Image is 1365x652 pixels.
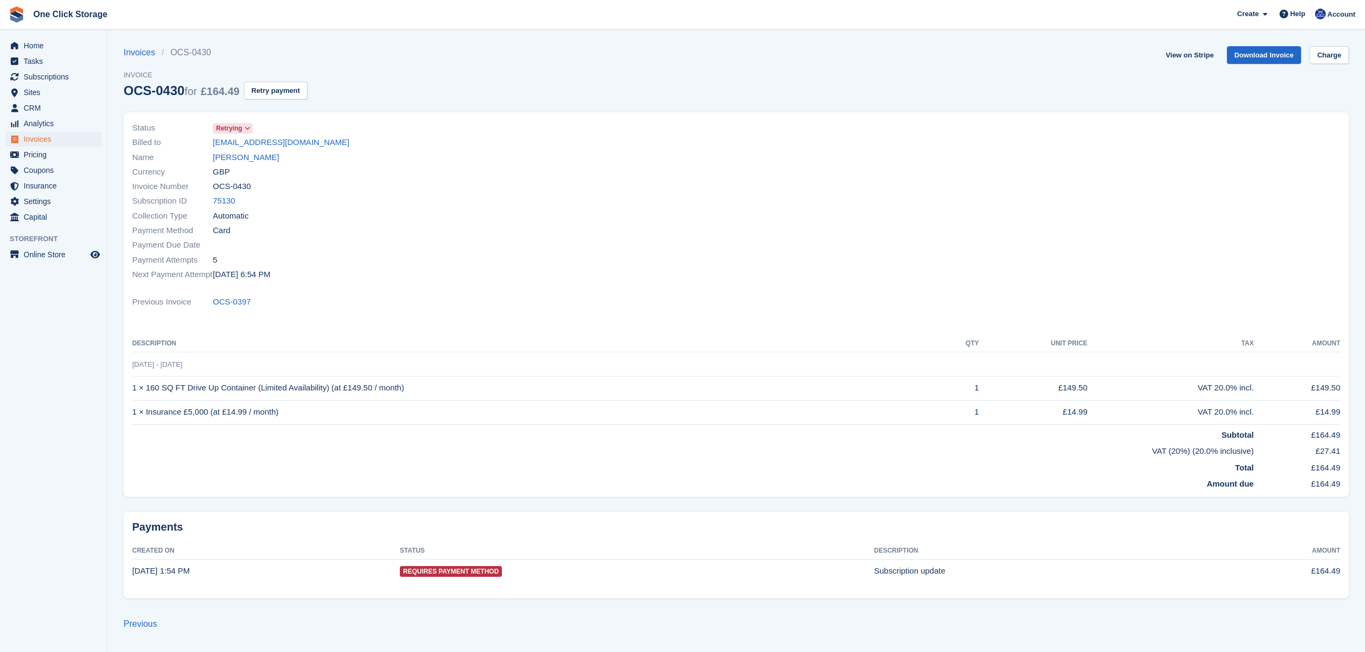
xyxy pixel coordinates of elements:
[132,360,182,368] span: [DATE] - [DATE]
[5,100,102,115] a: menu
[5,163,102,178] a: menu
[132,210,213,222] span: Collection Type
[213,122,253,134] a: Retrying
[132,296,213,308] span: Previous Invoice
[1315,9,1326,19] img: Thomas
[10,234,107,244] span: Storefront
[132,180,213,193] span: Invoice Number
[132,136,213,149] span: Billed to
[5,209,102,224] a: menu
[1222,430,1254,439] strong: Subtotal
[1290,9,1305,19] span: Help
[874,542,1205,560] th: Description
[979,335,1088,352] th: Unit Price
[213,210,249,222] span: Automatic
[400,542,874,560] th: Status
[24,69,88,84] span: Subscriptions
[5,85,102,100] a: menu
[1087,382,1253,394] div: VAT 20.0% incl.
[1254,376,1340,400] td: £149.50
[1327,9,1355,20] span: Account
[132,239,213,251] span: Payment Due Date
[244,82,307,99] button: Retry payment
[5,247,102,262] a: menu
[213,224,231,237] span: Card
[24,85,88,100] span: Sites
[24,163,88,178] span: Coupons
[29,5,112,23] a: One Click Storage
[5,194,102,209] a: menu
[939,335,979,352] th: QTY
[132,195,213,207] span: Subscription ID
[979,400,1088,424] td: £14.99
[24,132,88,147] span: Invoices
[1254,441,1340,458] td: £27.41
[24,194,88,209] span: Settings
[132,566,190,575] time: 2025-09-27 12:54:13 UTC
[400,566,502,577] span: Requires Payment Method
[979,376,1088,400] td: £149.50
[132,224,213,237] span: Payment Method
[1161,46,1218,64] a: View on Stripe
[124,46,307,59] nav: breadcrumbs
[24,38,88,53] span: Home
[5,38,102,53] a: menu
[184,85,197,97] span: for
[1227,46,1302,64] a: Download Invoice
[1254,474,1340,490] td: £164.49
[24,147,88,162] span: Pricing
[5,147,102,162] a: menu
[132,269,213,281] span: Next Payment Attempt
[132,520,1340,534] h2: Payments
[124,83,240,98] div: OCS-0430
[132,254,213,266] span: Payment Attempts
[124,619,157,628] a: Previous
[24,100,88,115] span: CRM
[1254,424,1340,441] td: £164.49
[1205,542,1340,560] th: Amount
[939,376,979,400] td: 1
[132,151,213,164] span: Name
[1254,458,1340,474] td: £164.49
[5,178,102,193] a: menu
[24,54,88,69] span: Tasks
[213,151,279,164] a: [PERSON_NAME]
[124,70,307,81] span: Invoice
[24,209,88,224] span: Capital
[1206,479,1254,488] strong: Amount due
[213,136,349,149] a: [EMAIL_ADDRESS][DOMAIN_NAME]
[1254,335,1340,352] th: Amount
[213,180,251,193] span: OCS-0430
[9,6,25,23] img: stora-icon-8386f47178a22dfd0bd8f6a31ec36ba5ce8667c1dd55bd0f319d3a0aa187defe.svg
[213,296,251,308] a: OCS-0397
[24,116,88,131] span: Analytics
[213,254,217,266] span: 5
[24,178,88,193] span: Insurance
[132,542,400,560] th: Created On
[1205,559,1340,583] td: £164.49
[5,69,102,84] a: menu
[5,132,102,147] a: menu
[874,559,1205,583] td: Subscription update
[1235,463,1254,472] strong: Total
[213,269,270,281] time: 2025-09-30 17:54:25 UTC
[124,46,162,59] a: Invoices
[1087,335,1253,352] th: Tax
[132,400,939,424] td: 1 × Insurance £5,000 (at £14.99 / month)
[939,400,979,424] td: 1
[213,195,235,207] a: 75130
[132,122,213,134] span: Status
[89,248,102,261] a: Preview store
[5,54,102,69] a: menu
[132,376,939,400] td: 1 × 160 SQ FT Drive Up Container (Limited Availability) (at £149.50 / month)
[1254,400,1340,424] td: £14.99
[216,124,242,133] span: Retrying
[132,335,939,352] th: Description
[213,166,230,178] span: GBP
[132,166,213,178] span: Currency
[132,441,1254,458] td: VAT (20%) (20.0% inclusive)
[1087,406,1253,418] div: VAT 20.0% incl.
[1237,9,1259,19] span: Create
[5,116,102,131] a: menu
[24,247,88,262] span: Online Store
